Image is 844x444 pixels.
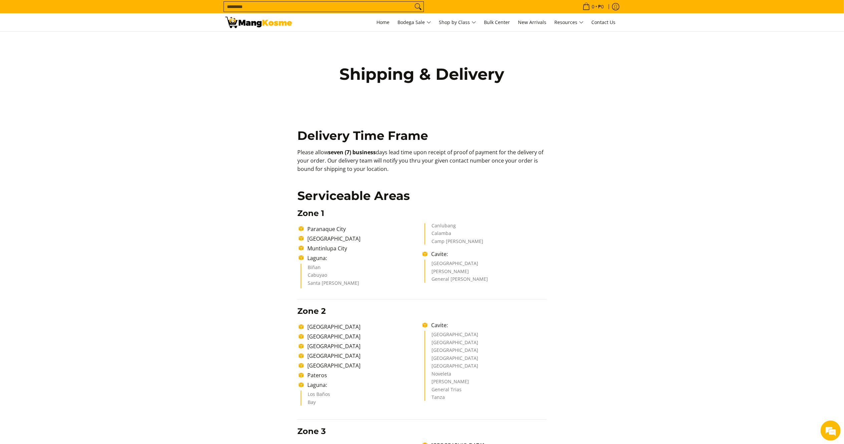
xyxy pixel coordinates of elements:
li: Santa [PERSON_NAME] [308,281,416,289]
span: • [581,3,606,10]
a: Shop by Class [436,13,480,31]
li: [GEOGRAPHIC_DATA] [432,340,540,348]
li: [GEOGRAPHIC_DATA] [304,323,423,331]
li: [GEOGRAPHIC_DATA] [304,362,423,370]
div: Minimize live chat window [109,3,125,19]
h2: Serviceable Areas [297,188,547,203]
textarea: Type your message and hit 'Enter' [3,182,127,206]
li: Calamba [432,231,540,239]
img: Shipping &amp; Delivery Page l Mang Kosme: Home Appliances Warehouse Sale! [225,17,292,28]
li: [GEOGRAPHIC_DATA] [432,332,540,340]
h2: Delivery Time Frame [297,128,547,143]
li: [PERSON_NAME] [432,269,540,277]
h3: Zone 3 [297,426,547,436]
li: [GEOGRAPHIC_DATA] [304,352,423,360]
h1: Shipping & Delivery [325,64,519,84]
span: Bulk Center [484,19,510,25]
li: General Trias [432,387,540,395]
li: Los Baños [308,392,416,400]
li: Camp [PERSON_NAME] [432,239,540,245]
p: Please allow days lead time upon receipt of proof of payment for the delivery of your order. Our ... [297,148,547,180]
span: We're online! [39,84,92,152]
a: Bodega Sale [394,13,435,31]
a: Bulk Center [481,13,514,31]
b: seven (7) business [328,149,376,156]
li: Biñan [308,265,416,273]
li: Laguna: [304,254,423,262]
a: New Arrivals [515,13,550,31]
h3: Zone 2 [297,306,547,316]
span: New Arrivals [518,19,547,25]
li: [PERSON_NAME] [432,379,540,387]
span: Paranaque City [307,225,346,233]
span: Shop by Class [439,18,476,27]
nav: Main Menu [299,13,619,31]
span: Home [377,19,390,25]
span: Contact Us [592,19,616,25]
li: [GEOGRAPHIC_DATA] [432,348,540,356]
li: Noveleta [432,372,540,380]
span: Bodega Sale [398,18,431,27]
h3: Zone 1 [297,208,547,218]
li: General [PERSON_NAME] [432,277,540,283]
li: [GEOGRAPHIC_DATA] [304,332,423,341]
li: [GEOGRAPHIC_DATA] [432,364,540,372]
li: Bay [308,400,416,406]
li: [GEOGRAPHIC_DATA] [432,261,540,269]
span: 0 [591,4,596,9]
li: Laguna: [304,381,423,389]
li: Cavite: [428,321,546,329]
a: Contact Us [588,13,619,31]
li: Cavite: [428,250,546,258]
button: Search [413,2,424,12]
li: Pateros [304,371,423,379]
li: [GEOGRAPHIC_DATA] [304,342,423,350]
a: Home [373,13,393,31]
span: Resources [555,18,584,27]
a: Resources [551,13,587,31]
div: Chat with us now [35,37,112,46]
li: Canlubang [432,223,540,231]
li: Muntinlupa City [304,244,423,252]
span: ₱0 [597,4,605,9]
li: [GEOGRAPHIC_DATA] [432,356,540,364]
li: [GEOGRAPHIC_DATA] [304,235,423,243]
li: Tanza [432,395,540,401]
li: Cabuyao [308,273,416,281]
